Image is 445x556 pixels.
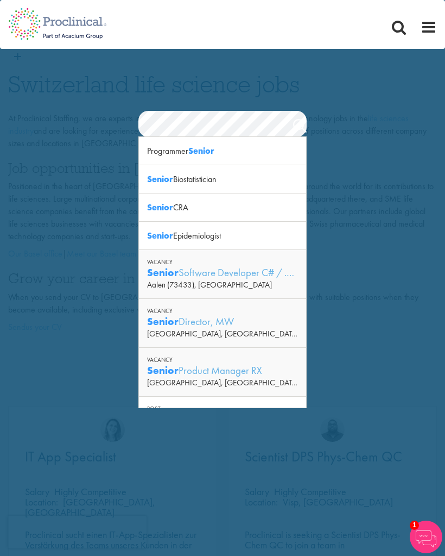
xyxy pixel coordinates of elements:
div: Software Developer C# / .NET [147,266,298,279]
div: [GEOGRAPHIC_DATA], [GEOGRAPHIC_DATA] [147,377,298,388]
div: Epidemiologist [139,222,306,250]
a: Job search submit button [293,116,307,138]
strong: Senior [147,266,179,279]
div: Biostatistician [139,165,306,193]
div: Director, MW [147,315,298,328]
div: Vacancy [147,356,298,364]
div: Vacancy [147,307,298,315]
div: Product Manager RX [147,364,298,377]
div: Vacancy [147,258,298,266]
strong: Senior [188,145,214,157]
span: 1 [410,521,419,530]
div: Post [147,405,298,413]
img: Chatbot [410,521,442,553]
strong: Senior [147,202,173,213]
strong: Senior [147,230,173,241]
strong: Senior [147,364,179,377]
div: CRA [139,193,306,222]
strong: Senior [147,173,173,185]
strong: Senior [147,315,179,328]
div: [GEOGRAPHIC_DATA], [GEOGRAPHIC_DATA] [147,328,298,339]
div: Programmer [139,137,306,165]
